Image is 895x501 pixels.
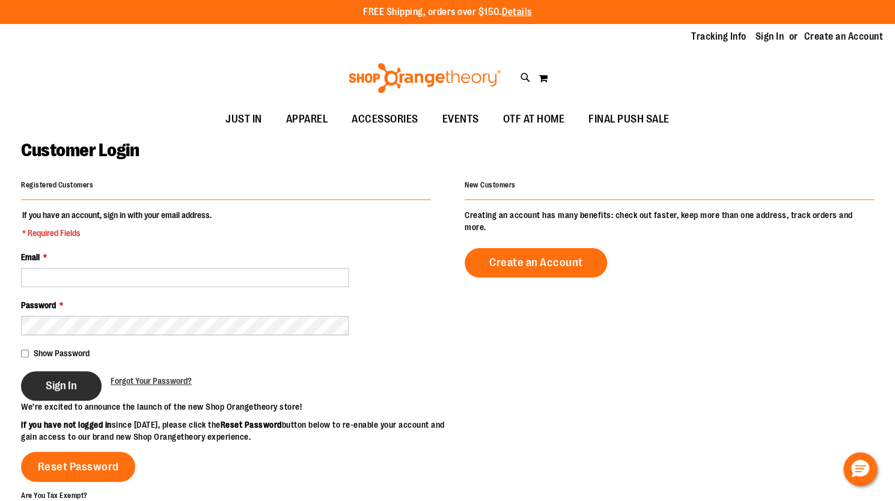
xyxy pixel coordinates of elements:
span: ACCESSORIES [352,106,418,133]
a: APPAREL [274,106,340,133]
span: Sign In [46,379,77,392]
p: We’re excited to announce the launch of the new Shop Orangetheory store! [21,401,448,413]
p: Creating an account has many benefits: check out faster, keep more than one address, track orders... [465,209,874,233]
p: FREE Shipping, orders over $150. [363,5,532,19]
span: APPAREL [286,106,328,133]
a: Create an Account [465,248,608,278]
span: OTF AT HOME [503,106,565,133]
a: EVENTS [430,106,491,133]
span: * Required Fields [22,227,212,239]
strong: New Customers [465,181,516,189]
span: Forgot Your Password? [111,376,192,386]
a: JUST IN [213,106,274,133]
span: Password [21,300,56,310]
a: Details [502,7,532,17]
strong: If you have not logged in [21,420,112,430]
span: Create an Account [489,256,583,269]
p: since [DATE], please click the button below to re-enable your account and gain access to our bran... [21,419,448,443]
strong: Registered Customers [21,181,93,189]
a: Forgot Your Password? [111,375,192,387]
a: Sign In [756,30,784,43]
legend: If you have an account, sign in with your email address. [21,209,213,239]
a: Reset Password [21,452,135,482]
span: Customer Login [21,140,139,160]
a: FINAL PUSH SALE [576,106,682,133]
span: EVENTS [442,106,479,133]
a: Create an Account [804,30,884,43]
strong: Are You Tax Exempt? [21,491,88,499]
button: Sign In [21,371,102,401]
span: JUST IN [225,106,262,133]
a: Tracking Info [691,30,747,43]
strong: Reset Password [221,420,282,430]
span: FINAL PUSH SALE [588,106,670,133]
span: Show Password [34,348,90,358]
span: Reset Password [38,460,119,473]
a: ACCESSORIES [340,106,430,133]
span: Email [21,252,40,262]
button: Hello, have a question? Let’s chat. [843,452,877,486]
a: OTF AT HOME [491,106,577,133]
img: Shop Orangetheory [347,63,502,93]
